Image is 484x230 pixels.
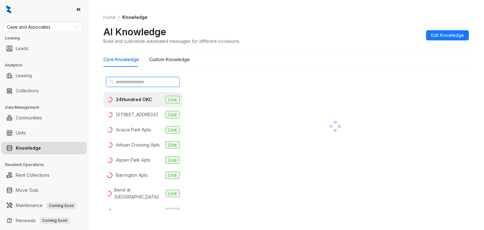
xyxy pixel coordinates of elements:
li: Communities [1,112,87,124]
div: Barrington Apts. [116,172,149,179]
a: Home [102,14,117,21]
div: Aspen Park Apts [116,157,150,164]
a: Leasing [16,69,32,82]
button: Edit Knowledge [426,30,469,40]
h3: Resident Operations [5,162,88,168]
li: Move Outs [1,184,87,197]
li: Knowledge [1,142,87,154]
span: Live [165,190,180,197]
span: Case and Associates [7,22,78,32]
img: logo [6,5,11,14]
div: Custom Knowledge [149,56,190,63]
span: Knowledge [122,14,147,20]
span: Live [165,208,180,216]
h3: Data Management [5,105,88,110]
li: Units [1,127,87,139]
h3: Analytics [5,62,88,68]
span: Live [165,111,180,118]
a: Rent Collections [16,169,49,181]
div: Cascata Apartments [116,208,157,215]
span: Live [165,171,180,179]
h2: AI Knowledge [103,26,166,38]
div: Build and customize automated messages for different occasions. [103,38,240,44]
span: Live [165,156,180,164]
span: search [110,80,114,84]
span: Edit Knowledge [431,32,464,39]
li: Collections [1,84,87,97]
div: 24Hundred OKC [116,96,152,103]
a: Communities [16,112,42,124]
a: Leads [16,42,28,55]
a: Move Outs [16,184,38,197]
li: Renewals [1,214,87,227]
h3: Leasing [5,35,88,41]
li: / [118,14,120,21]
span: Live [165,96,180,103]
span: Coming Soon [46,202,77,209]
span: Coming Soon [40,217,70,224]
div: Core Knowledge [103,56,139,63]
a: Collections [16,84,39,97]
span: Live [165,141,180,149]
div: [STREET_ADDRESS] [116,111,158,118]
div: Bend at [GEOGRAPHIC_DATA] [114,187,163,200]
div: Artisan Crossing Apts [116,141,160,148]
span: Live [165,126,180,134]
a: Units [16,127,26,139]
li: Maintenance [1,199,87,212]
div: Acacia Park Apts. [116,126,152,133]
a: RenewalsComing Soon [16,214,70,227]
li: Leasing [1,69,87,82]
li: Leads [1,42,87,55]
li: Rent Collections [1,169,87,181]
a: Knowledge [16,142,41,154]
